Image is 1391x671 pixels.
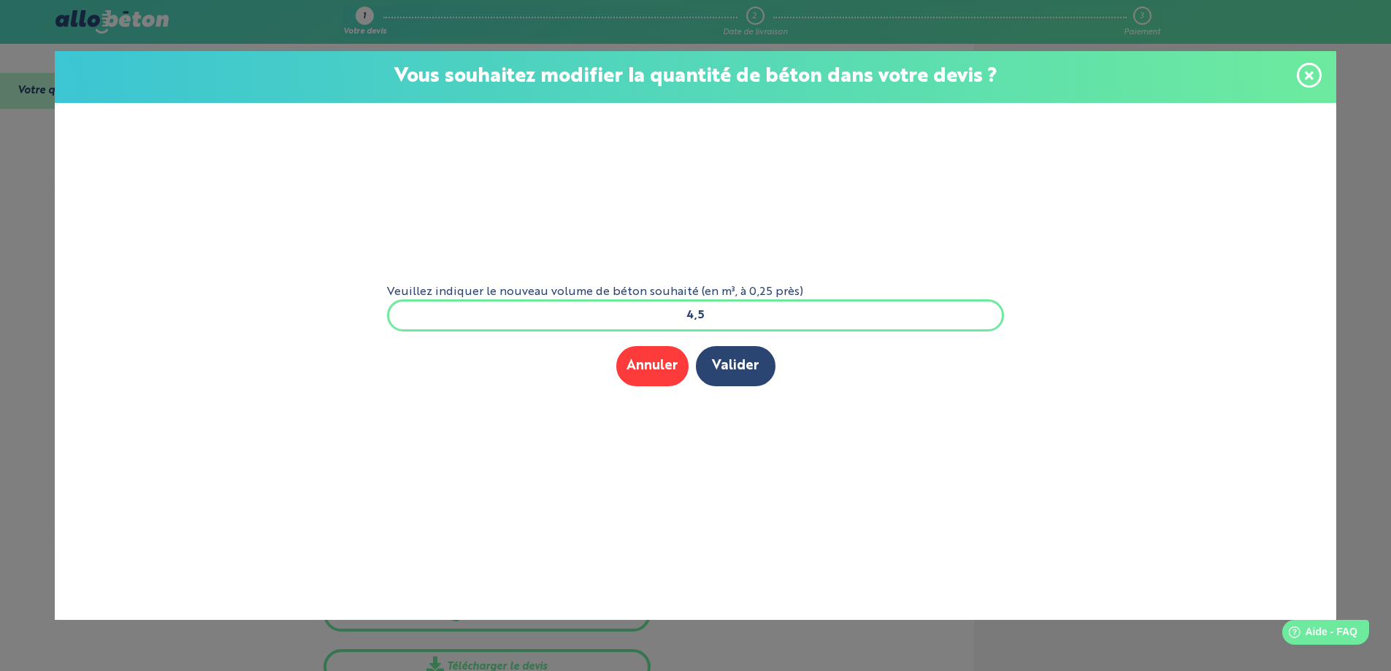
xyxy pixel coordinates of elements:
[69,66,1322,88] p: Vous souhaitez modifier la quantité de béton dans votre devis ?
[616,346,689,386] button: Annuler
[1261,614,1375,655] iframe: Help widget launcher
[696,346,775,386] button: Valider
[387,285,1005,299] label: Veuillez indiquer le nouveau volume de béton souhaité (en m³, à 0,25 près)
[387,299,1005,331] input: xxx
